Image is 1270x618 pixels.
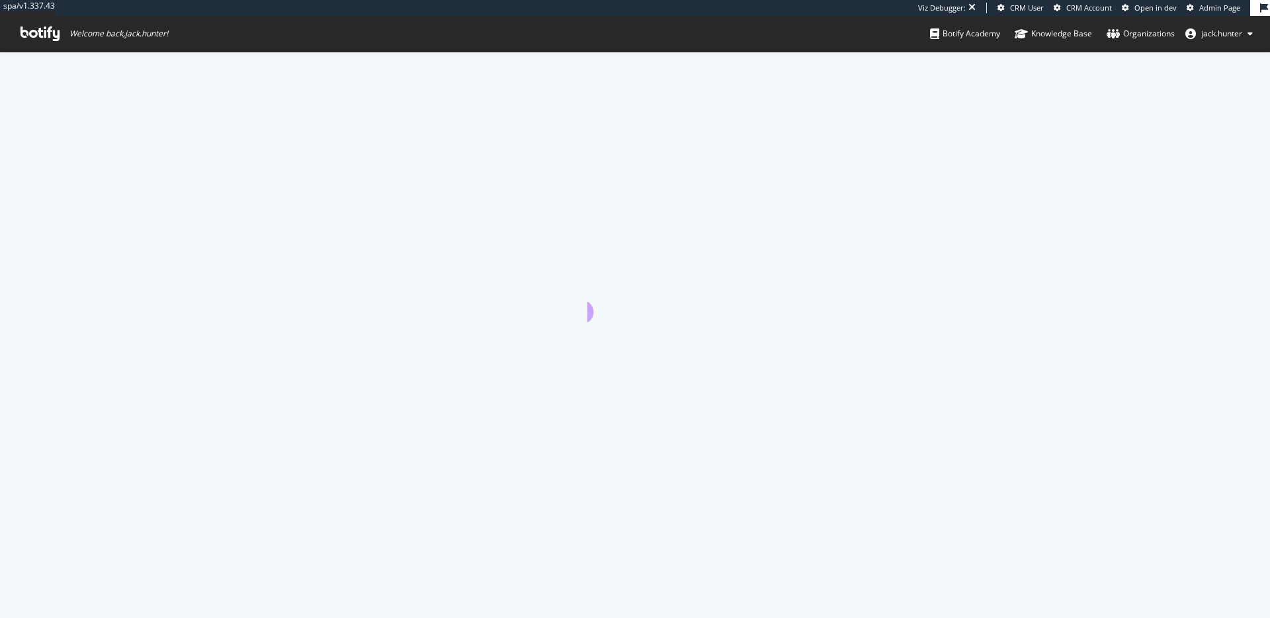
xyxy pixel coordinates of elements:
[1010,3,1044,13] span: CRM User
[918,3,966,13] div: Viz Debugger:
[1107,27,1175,40] div: Organizations
[930,16,1000,52] a: Botify Academy
[1015,27,1092,40] div: Knowledge Base
[1066,3,1112,13] span: CRM Account
[1201,28,1242,39] span: jack.hunter
[1134,3,1177,13] span: Open in dev
[1015,16,1092,52] a: Knowledge Base
[1107,16,1175,52] a: Organizations
[1175,23,1263,44] button: jack.hunter
[1054,3,1112,13] a: CRM Account
[1122,3,1177,13] a: Open in dev
[1199,3,1240,13] span: Admin Page
[1187,3,1240,13] a: Admin Page
[997,3,1044,13] a: CRM User
[930,27,1000,40] div: Botify Academy
[69,28,168,39] span: Welcome back, jack.hunter !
